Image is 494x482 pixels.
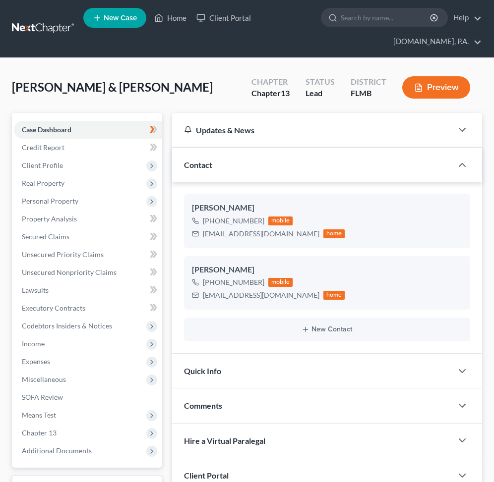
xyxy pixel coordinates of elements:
span: Quick Info [184,366,221,375]
a: Help [448,9,482,27]
a: Property Analysis [14,210,162,228]
div: Status [306,76,335,88]
span: Codebtors Insiders & Notices [22,321,112,330]
span: SOFA Review [22,393,63,401]
span: Additional Documents [22,446,92,455]
span: Credit Report [22,143,64,152]
span: Unsecured Nonpriority Claims [22,268,117,276]
span: Secured Claims [22,232,69,241]
div: [PERSON_NAME] [192,264,462,276]
span: Miscellaneous [22,375,66,383]
span: Contact [184,160,212,169]
span: Property Analysis [22,214,77,223]
button: New Contact [192,325,462,333]
span: Comments [184,401,222,410]
span: Lawsuits [22,286,49,294]
a: Client Portal [191,9,256,27]
a: Unsecured Nonpriority Claims [14,264,162,281]
span: Hire a Virtual Paralegal [184,436,265,445]
span: Chapter 13 [22,428,57,437]
div: Updates & News [184,125,440,135]
div: District [351,76,386,88]
button: Preview [402,76,470,99]
div: home [323,291,345,300]
div: FLMB [351,88,386,99]
div: mobile [268,216,293,225]
a: Unsecured Priority Claims [14,246,162,264]
span: Expenses [22,357,50,366]
span: Client Profile [22,161,63,169]
div: [PHONE_NUMBER] [203,216,264,226]
span: Real Property [22,179,64,187]
span: Client Portal [184,471,229,480]
a: Secured Claims [14,228,162,246]
div: Chapter [251,76,290,88]
span: Means Test [22,411,56,419]
div: Lead [306,88,335,99]
a: Case Dashboard [14,121,162,139]
a: [DOMAIN_NAME], P.A. [388,33,482,51]
span: Income [22,339,45,348]
input: Search by name... [341,8,432,27]
span: Executory Contracts [22,304,85,312]
a: Home [149,9,191,27]
div: mobile [268,278,293,287]
div: [EMAIL_ADDRESS][DOMAIN_NAME] [203,229,319,239]
span: Unsecured Priority Claims [22,250,104,259]
span: Personal Property [22,197,78,205]
div: Chapter [251,88,290,99]
span: Case Dashboard [22,125,71,134]
span: [PERSON_NAME] & [PERSON_NAME] [12,80,213,94]
a: Lawsuits [14,281,162,299]
div: [PHONE_NUMBER] [203,277,264,287]
div: [PERSON_NAME] [192,202,462,214]
a: SOFA Review [14,388,162,406]
span: 13 [281,88,290,98]
a: Executory Contracts [14,299,162,317]
div: [EMAIL_ADDRESS][DOMAIN_NAME] [203,290,319,300]
a: Credit Report [14,139,162,157]
span: New Case [104,14,137,22]
div: home [323,229,345,238]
